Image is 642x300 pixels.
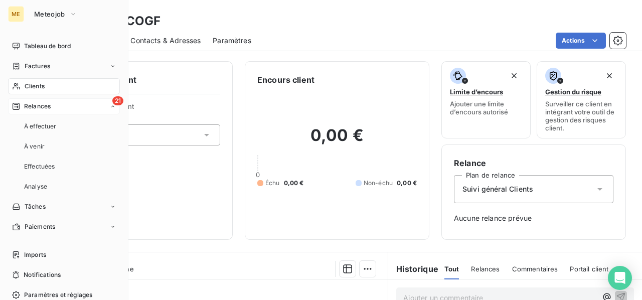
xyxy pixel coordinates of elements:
[256,171,260,179] span: 0
[462,184,533,194] span: Suivi général Clients
[450,88,503,96] span: Limite d’encours
[24,162,55,171] span: Effectuées
[512,265,558,273] span: Commentaires
[537,61,626,138] button: Gestion du risqueSurveiller ce client en intégrant votre outil de gestion des risques client.
[545,100,617,132] span: Surveiller ce client en intégrant votre outil de gestion des risques client.
[61,74,220,86] h6: Informations client
[24,102,51,111] span: Relances
[81,102,220,116] span: Propriétés Client
[257,74,314,86] h6: Encours client
[471,265,500,273] span: Relances
[454,213,613,223] span: Aucune relance prévue
[24,42,71,51] span: Tableau de bord
[364,179,393,188] span: Non-échu
[25,82,45,91] span: Clients
[34,10,65,18] span: Meteojob
[450,100,522,116] span: Ajouter une limite d’encours autorisé
[608,266,632,290] div: Open Intercom Messenger
[570,265,608,273] span: Portail client
[441,61,531,138] button: Limite d’encoursAjouter une limite d’encours autorisé
[556,33,606,49] button: Actions
[388,263,438,275] h6: Historique
[454,157,613,169] h6: Relance
[265,179,280,188] span: Échu
[284,179,304,188] span: 0,00 €
[25,202,46,211] span: Tâches
[24,122,57,131] span: À effectuer
[397,179,417,188] span: 0,00 €
[24,182,47,191] span: Analyse
[545,88,601,96] span: Gestion du risque
[25,222,55,231] span: Paiements
[444,265,459,273] span: Tout
[24,270,61,279] span: Notifications
[24,250,46,259] span: Imports
[213,36,251,46] span: Paramètres
[130,36,201,46] span: Contacts & Adresses
[257,125,417,156] h2: 0,00 €
[112,96,123,105] span: 21
[25,62,50,71] span: Factures
[8,6,24,22] div: ME
[24,142,45,151] span: À venir
[24,290,92,299] span: Paramètres et réglages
